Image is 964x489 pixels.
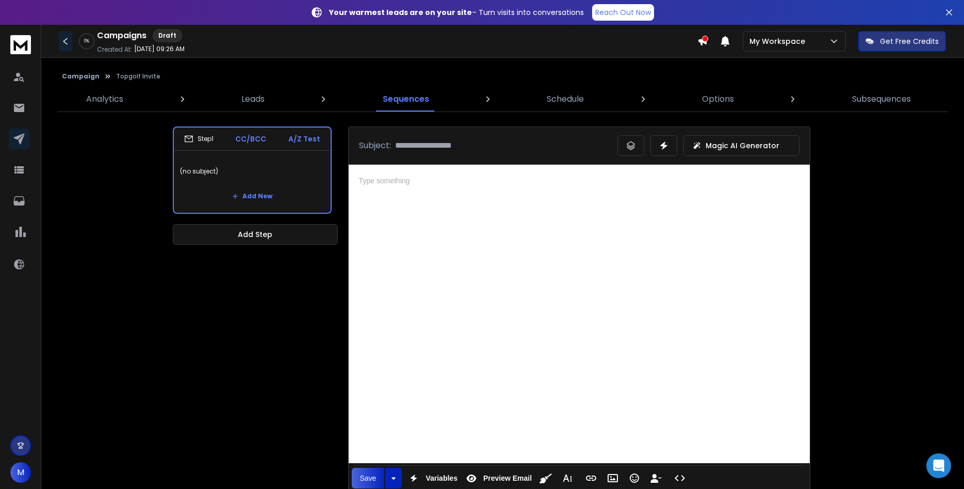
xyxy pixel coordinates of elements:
[481,474,534,483] span: Preview Email
[558,468,577,488] button: More Text
[646,468,666,488] button: Insert Unsubscribe Link
[706,140,779,151] p: Magic AI Generator
[846,87,917,112] a: Subsequences
[359,139,391,152] p: Subject:
[116,72,160,81] p: Topgolf Invite
[541,87,590,112] a: Schedule
[62,72,100,81] button: Campaign
[288,134,320,144] p: A/Z Test
[10,35,31,54] img: logo
[383,93,429,105] p: Sequences
[235,87,271,112] a: Leads
[10,462,31,483] button: M
[592,4,654,21] a: Reach Out Now
[696,87,740,112] a: Options
[536,468,555,488] button: Clean HTML
[173,127,332,214] li: Step1CC/BCCA/Z Test(no subject)Add New
[352,468,385,488] button: Save
[134,45,185,53] p: [DATE] 09:26 AM
[173,224,338,245] button: Add Step
[329,7,584,18] p: – Turn visits into conversations
[603,468,623,488] button: Insert Image (Ctrl+P)
[180,157,324,186] p: (no subject)
[86,93,123,105] p: Analytics
[858,31,946,52] button: Get Free Credits
[595,7,651,18] p: Reach Out Now
[702,93,734,105] p: Options
[97,45,132,54] p: Created At:
[581,468,601,488] button: Insert Link (Ctrl+K)
[241,93,265,105] p: Leads
[329,7,472,18] strong: Your warmest leads are on your site
[462,468,534,488] button: Preview Email
[377,87,435,112] a: Sequences
[625,468,644,488] button: Emoticons
[84,38,89,44] p: 0 %
[97,29,146,42] h1: Campaigns
[926,453,951,478] div: Open Intercom Messenger
[423,474,460,483] span: Variables
[547,93,584,105] p: Schedule
[670,468,690,488] button: Code View
[153,29,182,42] div: Draft
[404,468,460,488] button: Variables
[224,186,281,207] button: Add New
[235,134,266,144] p: CC/BCC
[80,87,129,112] a: Analytics
[749,36,809,46] p: My Workspace
[852,93,911,105] p: Subsequences
[880,36,939,46] p: Get Free Credits
[683,135,799,156] button: Magic AI Generator
[184,134,214,144] div: Step 1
